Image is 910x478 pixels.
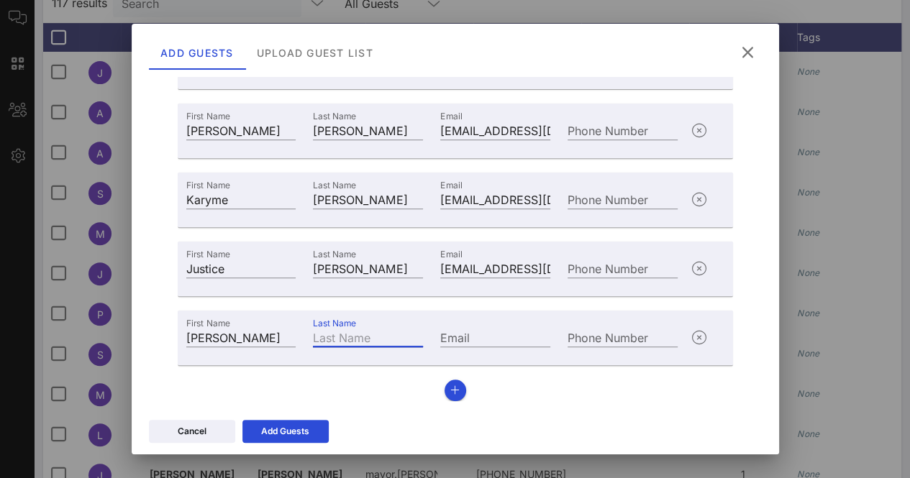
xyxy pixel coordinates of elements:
[440,111,463,121] label: Email
[313,318,356,328] label: Last Name
[313,328,423,346] input: Last Name
[313,111,356,121] label: Last Name
[186,111,230,121] label: First Name
[245,35,384,70] div: Upload Guest List
[261,424,309,438] div: Add Guests
[149,420,235,443] button: Cancel
[313,249,356,259] label: Last Name
[242,420,329,443] button: Add Guests
[186,180,230,190] label: First Name
[313,180,356,190] label: Last Name
[186,318,230,328] label: First Name
[186,249,230,259] label: First Name
[440,180,463,190] label: Email
[440,249,463,259] label: Email
[178,424,206,438] div: Cancel
[149,35,245,70] div: Add Guests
